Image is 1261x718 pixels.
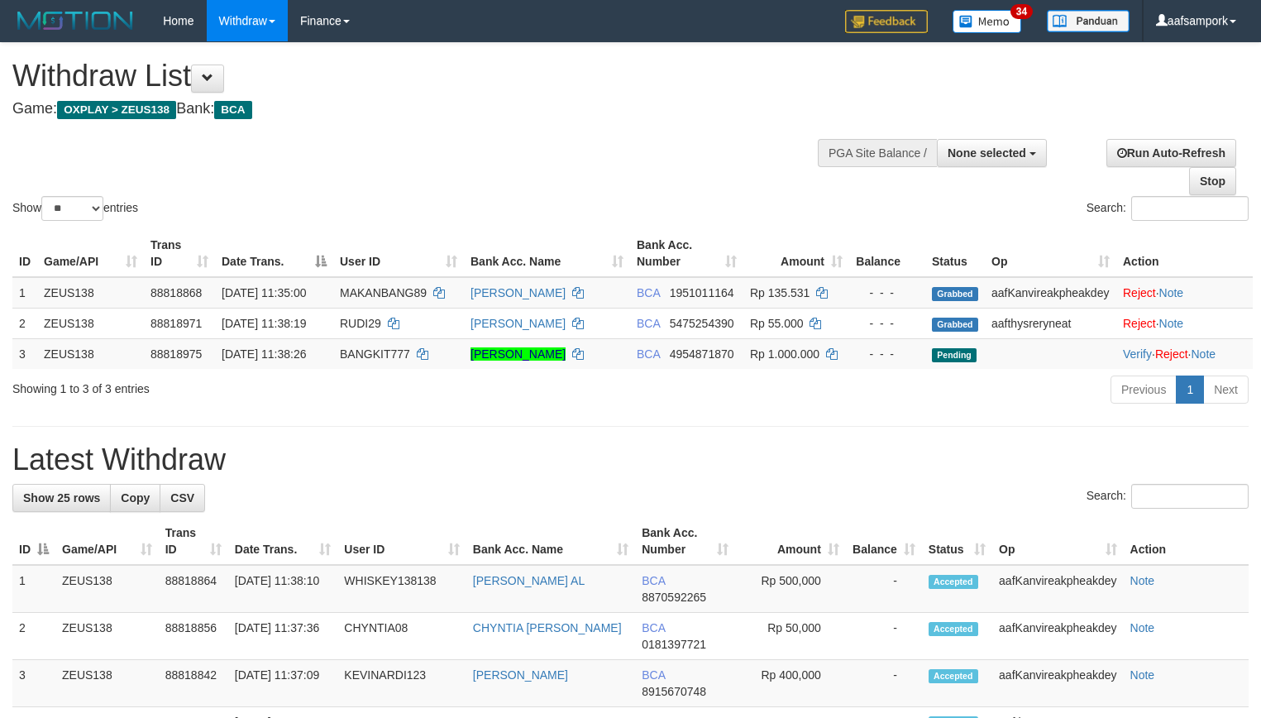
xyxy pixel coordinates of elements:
[1203,376,1249,404] a: Next
[121,491,150,505] span: Copy
[670,286,734,299] span: Copy 1951011164 to clipboard
[110,484,160,512] a: Copy
[635,518,735,565] th: Bank Acc. Number: activate to sort column ascending
[150,317,202,330] span: 88818971
[12,565,55,613] td: 1
[37,277,144,309] td: ZEUS138
[929,575,978,589] span: Accepted
[849,230,925,277] th: Balance
[922,518,992,565] th: Status: activate to sort column ascending
[337,518,466,565] th: User ID: activate to sort column ascending
[743,230,849,277] th: Amount: activate to sort column ascending
[1116,277,1253,309] td: ·
[992,660,1123,707] td: aafKanvireakpheakdey
[1191,347,1216,361] a: Note
[337,613,466,660] td: CHYNTIA08
[473,574,585,587] a: [PERSON_NAME] AL
[1176,376,1204,404] a: 1
[735,565,846,613] td: Rp 500,000
[846,565,922,613] td: -
[1010,4,1033,19] span: 34
[228,613,338,660] td: [DATE] 11:37:36
[929,669,978,683] span: Accepted
[1106,139,1236,167] a: Run Auto-Refresh
[55,660,159,707] td: ZEUS138
[642,668,665,682] span: BCA
[750,347,819,361] span: Rp 1.000.000
[473,621,622,634] a: CHYNTIA [PERSON_NAME]
[846,518,922,565] th: Balance: activate to sort column ascending
[642,685,706,698] span: Copy 8915670748 to clipboard
[818,139,937,167] div: PGA Site Balance /
[222,286,306,299] span: [DATE] 11:35:00
[37,338,144,369] td: ZEUS138
[1130,668,1155,682] a: Note
[12,277,37,309] td: 1
[992,518,1123,565] th: Op: activate to sort column ascending
[856,285,919,301] div: - - -
[1130,574,1155,587] a: Note
[12,196,138,221] label: Show entries
[846,613,922,660] td: -
[985,308,1116,338] td: aafthysreryneat
[340,317,381,330] span: RUDI29
[215,230,333,277] th: Date Trans.: activate to sort column descending
[637,317,660,330] span: BCA
[642,638,706,651] span: Copy 0181397721 to clipboard
[37,308,144,338] td: ZEUS138
[214,101,251,119] span: BCA
[1111,376,1177,404] a: Previous
[12,338,37,369] td: 3
[470,347,566,361] a: [PERSON_NAME]
[1131,196,1249,221] input: Search:
[23,491,100,505] span: Show 25 rows
[642,591,706,604] span: Copy 8870592265 to clipboard
[159,518,228,565] th: Trans ID: activate to sort column ascending
[12,101,824,117] h4: Game: Bank:
[925,230,985,277] th: Status
[470,317,566,330] a: [PERSON_NAME]
[333,230,464,277] th: User ID: activate to sort column ascending
[735,518,846,565] th: Amount: activate to sort column ascending
[1124,518,1249,565] th: Action
[12,230,37,277] th: ID
[1123,347,1152,361] a: Verify
[470,286,566,299] a: [PERSON_NAME]
[985,230,1116,277] th: Op: activate to sort column ascending
[170,491,194,505] span: CSV
[1130,621,1155,634] a: Note
[337,565,466,613] td: WHISKEY138138
[1116,338,1253,369] td: · ·
[150,286,202,299] span: 88818868
[992,565,1123,613] td: aafKanvireakpheakdey
[144,230,215,277] th: Trans ID: activate to sort column ascending
[929,622,978,636] span: Accepted
[637,347,660,361] span: BCA
[12,8,138,33] img: MOTION_logo.png
[466,518,635,565] th: Bank Acc. Name: activate to sort column ascending
[1087,196,1249,221] label: Search:
[1189,167,1236,195] a: Stop
[932,318,978,332] span: Grabbed
[1155,347,1188,361] a: Reject
[856,315,919,332] div: - - -
[160,484,205,512] a: CSV
[992,613,1123,660] td: aafKanvireakpheakdey
[670,347,734,361] span: Copy 4954871870 to clipboard
[12,613,55,660] td: 2
[159,660,228,707] td: 88818842
[846,660,922,707] td: -
[159,565,228,613] td: 88818864
[1123,286,1156,299] a: Reject
[642,574,665,587] span: BCA
[55,518,159,565] th: Game/API: activate to sort column ascending
[948,146,1026,160] span: None selected
[12,484,111,512] a: Show 25 rows
[340,286,427,299] span: MAKANBANG89
[637,286,660,299] span: BCA
[228,660,338,707] td: [DATE] 11:37:09
[159,613,228,660] td: 88818856
[670,317,734,330] span: Copy 5475254390 to clipboard
[222,317,306,330] span: [DATE] 11:38:19
[12,518,55,565] th: ID: activate to sort column descending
